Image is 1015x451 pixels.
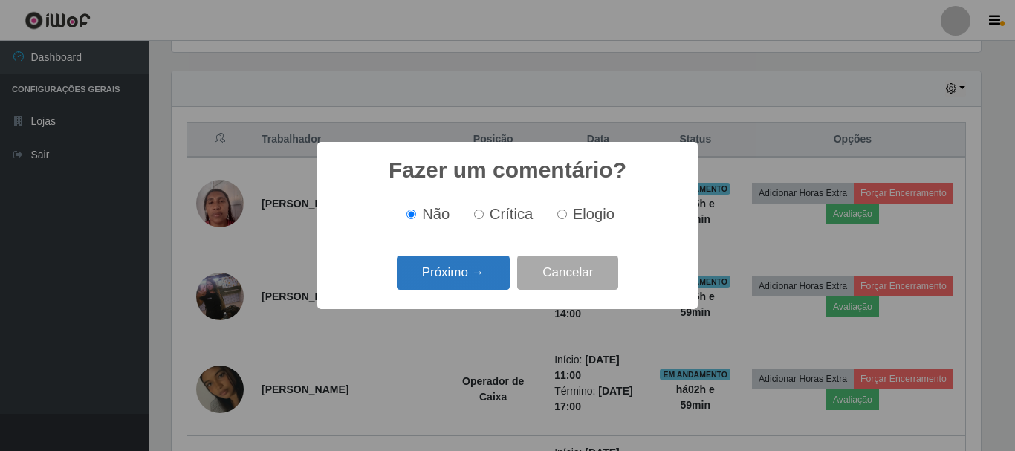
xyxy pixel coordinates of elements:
[397,256,510,291] button: Próximo →
[389,157,626,184] h2: Fazer um comentário?
[557,210,567,219] input: Elogio
[490,206,534,222] span: Crítica
[474,210,484,219] input: Crítica
[517,256,618,291] button: Cancelar
[573,206,614,222] span: Elogio
[422,206,450,222] span: Não
[406,210,416,219] input: Não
